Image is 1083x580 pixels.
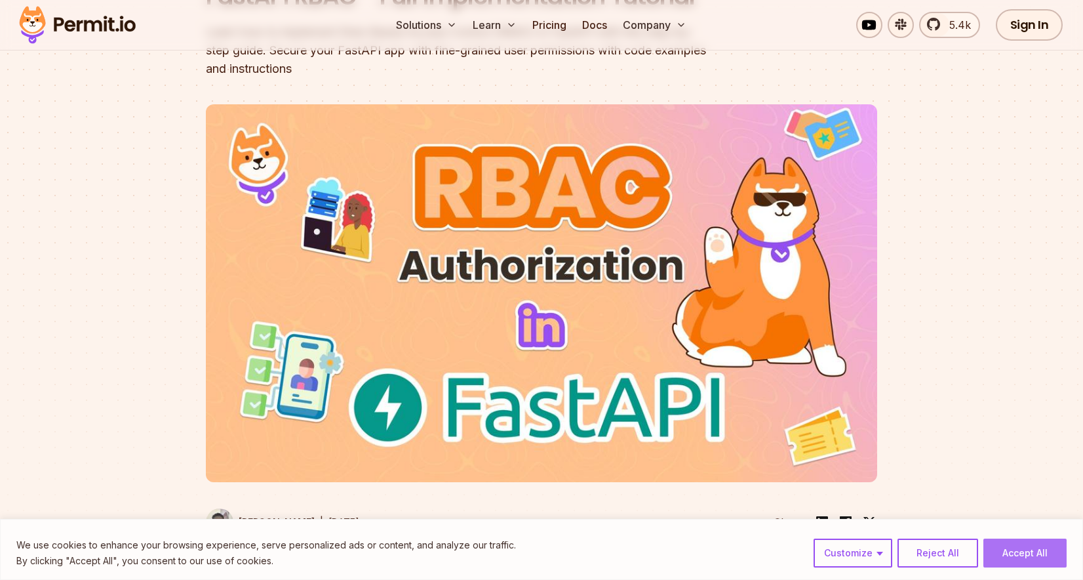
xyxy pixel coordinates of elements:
button: Company [618,12,692,38]
p: We use cookies to enhance your browsing experience, serve personalized ads or content, and analyz... [16,537,516,553]
button: Customize [814,539,892,568]
button: Accept All [983,539,1067,568]
time: [DATE] [328,516,359,528]
img: Uma Victor [206,508,233,536]
img: Permit logo [13,3,142,47]
span: 5.4k [941,17,971,33]
img: linkedin [814,514,830,530]
button: Reject All [897,539,978,568]
a: 5.4k [919,12,980,38]
a: [PERSON_NAME] [206,508,315,536]
div: Learn how to implement Role-Based Access Control (RBAC) in FastAPI with this step-by-step guide. ... [206,23,709,78]
img: FastAPI RBAC - Full Implementation Tutorial [206,104,877,482]
a: Sign In [996,9,1063,41]
button: Learn [467,12,522,38]
div: | [320,514,323,530]
a: Docs [577,12,612,38]
p: [PERSON_NAME] [239,516,315,529]
li: Share: [774,514,806,530]
p: By clicking "Accept All", you consent to our use of cookies. [16,553,516,569]
img: twitter [863,516,876,529]
button: Solutions [391,12,462,38]
a: Pricing [527,12,572,38]
img: facebook [838,514,854,530]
